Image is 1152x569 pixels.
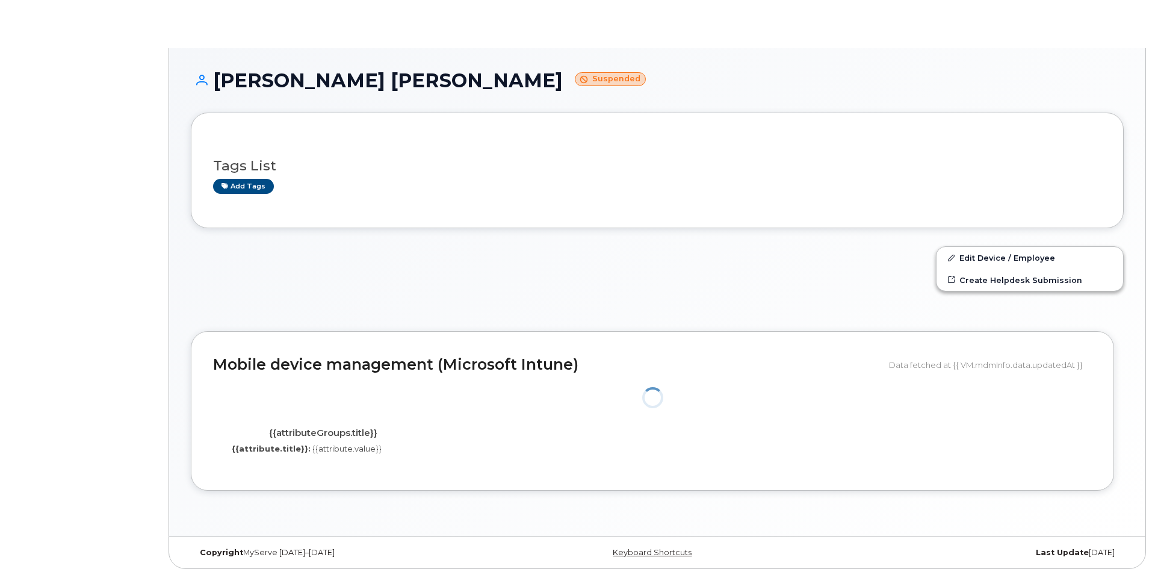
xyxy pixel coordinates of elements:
div: MyServe [DATE]–[DATE] [191,548,502,558]
label: {{attribute.title}}: [232,443,311,455]
small: Suspended [575,72,646,86]
h3: Tags List [213,158,1101,173]
div: [DATE] [813,548,1124,558]
div: Data fetched at {{ VM.mdmInfo.data.updatedAt }} [889,353,1092,376]
h1: [PERSON_NAME] [PERSON_NAME] [191,70,1124,91]
strong: Last Update [1036,548,1089,557]
a: Create Helpdesk Submission [937,269,1123,291]
a: Keyboard Shortcuts [613,548,692,557]
h2: Mobile device management (Microsoft Intune) [213,356,880,373]
a: Add tags [213,179,274,194]
span: {{attribute.value}} [312,444,382,453]
strong: Copyright [200,548,243,557]
a: Edit Device / Employee [937,247,1123,269]
h4: {{attributeGroups.title}} [222,428,424,438]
